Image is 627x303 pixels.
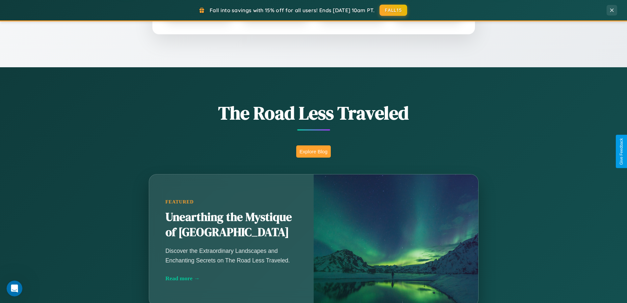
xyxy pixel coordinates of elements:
div: Give Feedback [619,138,624,165]
div: Featured [166,199,297,205]
span: Fall into savings with 15% off for all users! Ends [DATE] 10am PT. [210,7,375,14]
p: Discover the Extraordinary Landscapes and Enchanting Secrets on The Road Less Traveled. [166,246,297,265]
iframe: Intercom live chat [7,281,22,296]
h1: The Road Less Traveled [116,100,511,126]
h2: Unearthing the Mystique of [GEOGRAPHIC_DATA] [166,210,297,240]
button: Explore Blog [296,145,331,158]
button: FALL15 [379,5,407,16]
div: Read more → [166,275,297,282]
